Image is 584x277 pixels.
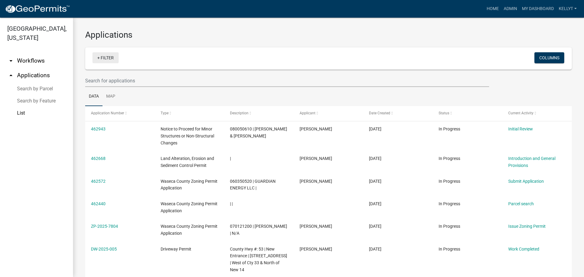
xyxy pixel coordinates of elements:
span: Waseca County Zoning Permit Application [161,224,217,236]
a: Submit Application [508,179,544,184]
span: Type [161,111,169,115]
span: In Progress [439,156,460,161]
span: Current Activity [508,111,534,115]
span: 060350520 | GUARDIAN ENERGY LLC | [230,179,276,191]
span: In Progress [439,247,460,251]
span: Notice to Proceed for Minor Structures or Non-Structural Changes [161,126,214,145]
span: In Progress [439,126,460,131]
span: Chris Howard [300,156,332,161]
span: Description [230,111,249,115]
a: ZP-2025-7804 [91,224,118,229]
span: 08/11/2025 [369,201,381,206]
input: Search for applications [85,74,489,87]
span: In Progress [439,201,460,206]
span: In Progress [439,179,460,184]
span: Applicant [300,111,315,115]
a: Map [103,87,119,106]
a: kellyt [556,3,579,15]
span: Land Alteration, Erosion and Sediment Control Permit [161,156,214,168]
span: Application Number [91,111,124,115]
datatable-header-cell: Current Activity [502,106,572,121]
datatable-header-cell: Status [433,106,502,121]
span: 08/11/2025 [369,224,381,229]
datatable-header-cell: Application Number [85,106,155,121]
span: 08/12/2025 [369,126,381,131]
a: My Dashboard [520,3,556,15]
a: 462572 [91,179,106,184]
span: Date Created [369,111,390,115]
a: + Filter [92,52,119,63]
span: County Hwy #: 53 | New Entrance | 4745 380TH AVE | West of Cty 33 & North of New 14 [230,247,287,272]
a: Work Completed [508,247,539,251]
span: | [230,156,231,161]
a: Data [85,87,103,106]
a: 462440 [91,201,106,206]
datatable-header-cell: Applicant [294,106,363,121]
span: Kyle Skoglund [300,247,332,251]
a: Initial Review [508,126,533,131]
a: DW-2025-005 [91,247,117,251]
span: Waseca County Zoning Permit Application [161,201,217,213]
datatable-header-cell: Type [155,106,224,121]
a: Parcel search [508,201,534,206]
a: Home [484,3,501,15]
datatable-header-cell: Description [224,106,294,121]
i: arrow_drop_down [7,57,15,64]
datatable-header-cell: Date Created [363,106,433,121]
span: Brian Mendenhall [300,224,332,229]
a: Issue Zoning Permit [508,224,546,229]
span: | | [230,201,233,206]
span: 080050610 | TYLER & STEPHANIE HUBER [230,126,287,138]
span: In Progress [439,224,460,229]
i: arrow_drop_up [7,72,15,79]
a: 462943 [91,126,106,131]
span: 070121200 | BRIAN K MENDENHALL | N/A [230,224,287,236]
a: Admin [501,3,520,15]
span: Waseca County Zoning Permit Application [161,179,217,191]
a: 462668 [91,156,106,161]
span: 08/12/2025 [369,179,381,184]
span: Driveway Permit [161,247,191,251]
a: Introduction and General Provisions [508,156,555,168]
button: Columns [534,52,564,63]
h3: Applications [85,30,572,40]
span: LeAnn Erickson [300,179,332,184]
span: 08/12/2025 [369,156,381,161]
span: Status [439,111,449,115]
span: 08/11/2025 [369,247,381,251]
span: John Swaney [300,126,332,131]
